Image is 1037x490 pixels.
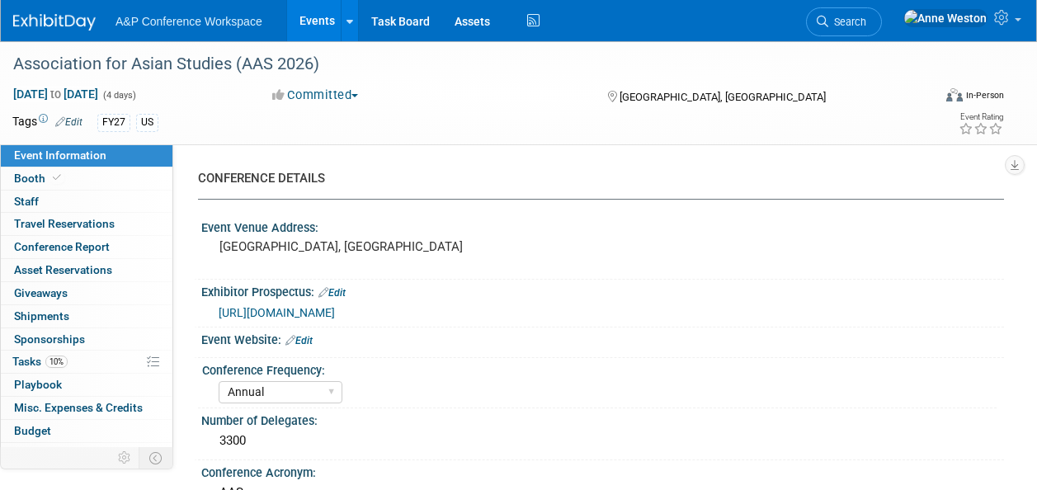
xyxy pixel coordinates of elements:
[285,335,313,346] a: Edit
[1,374,172,396] a: Playbook
[101,90,136,101] span: (4 days)
[12,87,99,101] span: [DATE] [DATE]
[53,173,61,182] i: Booth reservation complete
[14,332,85,346] span: Sponsorships
[266,87,365,104] button: Committed
[13,14,96,31] img: ExhibitDay
[14,286,68,299] span: Giveaways
[946,88,963,101] img: Format-Inperson.png
[1,351,172,373] a: Tasks10%
[1,420,172,442] a: Budget
[14,424,51,437] span: Budget
[828,16,866,28] span: Search
[97,114,130,131] div: FY27
[202,358,997,379] div: Conference Frequency:
[14,172,64,185] span: Booth
[198,170,992,187] div: CONFERENCE DETAILS
[14,263,112,276] span: Asset Reservations
[201,408,1004,429] div: Number of Delegates:
[318,287,346,299] a: Edit
[201,460,1004,481] div: Conference Acronym:
[14,240,110,253] span: Conference Report
[1,259,172,281] a: Asset Reservations
[14,195,39,208] span: Staff
[115,15,262,28] span: A&P Conference Workspace
[1,305,172,327] a: Shipments
[1,167,172,190] a: Booth
[14,148,106,162] span: Event Information
[1,443,172,465] a: ROI, Objectives & ROO
[48,87,64,101] span: to
[201,327,1004,349] div: Event Website:
[1,328,172,351] a: Sponsorships
[620,91,826,103] span: [GEOGRAPHIC_DATA], [GEOGRAPHIC_DATA]
[1,397,172,419] a: Misc. Expenses & Credits
[965,89,1004,101] div: In-Person
[139,447,173,469] td: Toggle Event Tabs
[45,356,68,368] span: 10%
[1,282,172,304] a: Giveaways
[201,215,1004,236] div: Event Venue Address:
[219,306,335,319] a: [URL][DOMAIN_NAME]
[14,217,115,230] span: Travel Reservations
[860,86,1004,111] div: Event Format
[14,309,69,323] span: Shipments
[903,9,988,27] img: Anne Weston
[959,113,1003,121] div: Event Rating
[14,447,125,460] span: ROI, Objectives & ROO
[806,7,882,36] a: Search
[14,378,62,391] span: Playbook
[7,49,919,79] div: Association for Asian Studies (AAS 2026)
[1,144,172,167] a: Event Information
[1,213,172,235] a: Travel Reservations
[201,280,1004,301] div: Exhibitor Prospectus:
[136,114,158,131] div: US
[111,447,139,469] td: Personalize Event Tab Strip
[1,191,172,213] a: Staff
[219,239,517,254] pre: [GEOGRAPHIC_DATA], [GEOGRAPHIC_DATA]
[1,236,172,258] a: Conference Report
[214,428,992,454] div: 3300
[12,113,82,132] td: Tags
[55,116,82,128] a: Edit
[12,355,68,368] span: Tasks
[14,401,143,414] span: Misc. Expenses & Credits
